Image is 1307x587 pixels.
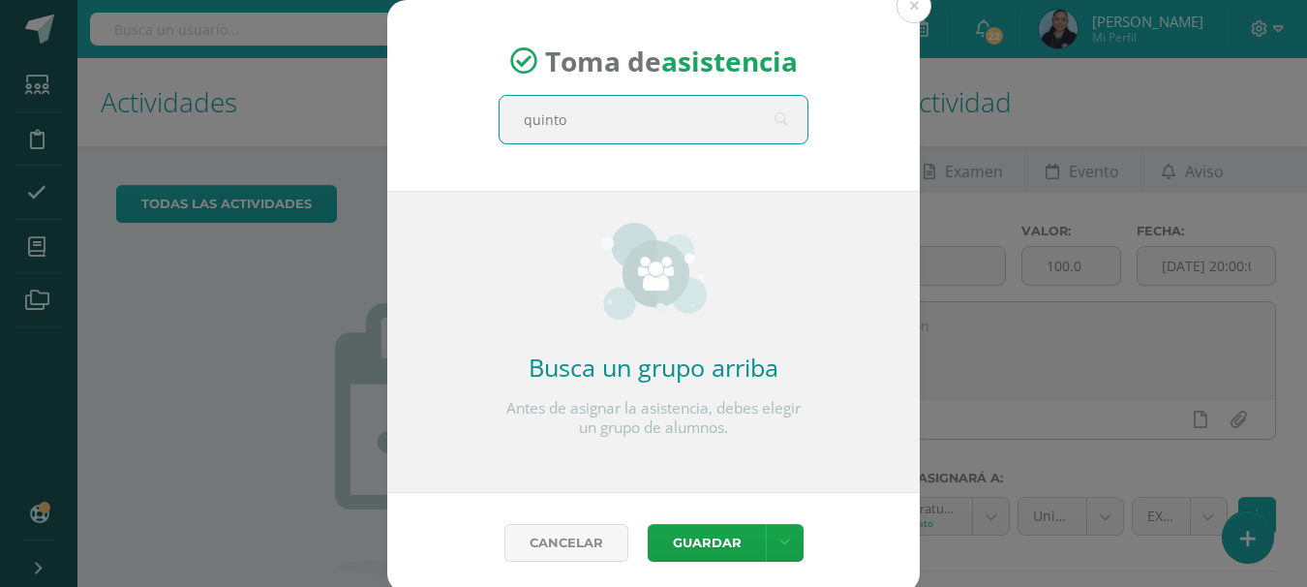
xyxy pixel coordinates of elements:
span: Toma de [545,43,798,79]
h2: Busca un grupo arriba [499,351,808,384]
img: groups_small.png [601,223,707,320]
button: Guardar [648,524,766,562]
strong: asistencia [661,43,798,79]
p: Antes de asignar la asistencia, debes elegir un grupo de alumnos. [499,399,808,438]
a: Cancelar [504,524,628,562]
input: Busca un grado o sección aquí... [500,96,807,143]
